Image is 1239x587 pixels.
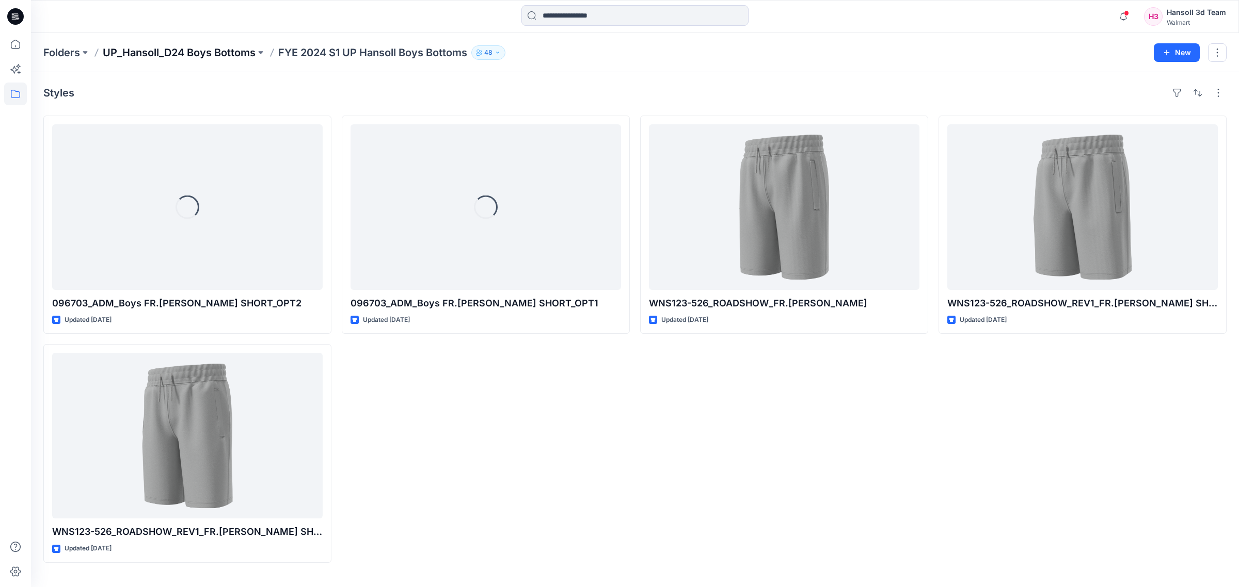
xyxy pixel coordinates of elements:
p: Updated [DATE] [65,315,112,325]
div: Walmart [1167,19,1226,26]
p: Updated [DATE] [960,315,1007,325]
p: 48 [484,47,493,58]
div: Hansoll 3d Team [1167,6,1226,19]
p: Updated [DATE] [363,315,410,325]
p: FYE 2024 S1 UP Hansoll Boys Bottoms [278,45,467,60]
button: New [1154,43,1200,62]
p: WNS123-526_ROADSHOW_FR.[PERSON_NAME] [649,296,919,311]
p: Updated [DATE] [661,315,708,325]
a: UP_Hansoll_D24 Boys Bottoms [103,45,256,60]
div: H3 [1144,7,1163,26]
p: 096703_ADM_Boys FR.[PERSON_NAME] SHORT_OPT1 [351,296,621,311]
p: WNS123-526_ROADSHOW_REV1_FR.[PERSON_NAME] SHORT_OPT1 [52,525,323,539]
p: Updated [DATE] [65,543,112,554]
a: WNS123-526_ROADSHOW_REV1_FR.TERRY SHORT_OPT1 [52,353,323,518]
p: 096703_ADM_Boys FR.[PERSON_NAME] SHORT_OPT2 [52,296,323,311]
a: WNS123-526_ROADSHOW_FR.TERRY SHORT [649,124,919,290]
a: WNS123-526_ROADSHOW_REV1_FR.TERRY SHORT_OPT2 [947,124,1218,290]
p: WNS123-526_ROADSHOW_REV1_FR.[PERSON_NAME] SHORT_OPT2 [947,296,1218,311]
a: Folders [43,45,80,60]
button: 48 [471,45,505,60]
h4: Styles [43,87,74,99]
